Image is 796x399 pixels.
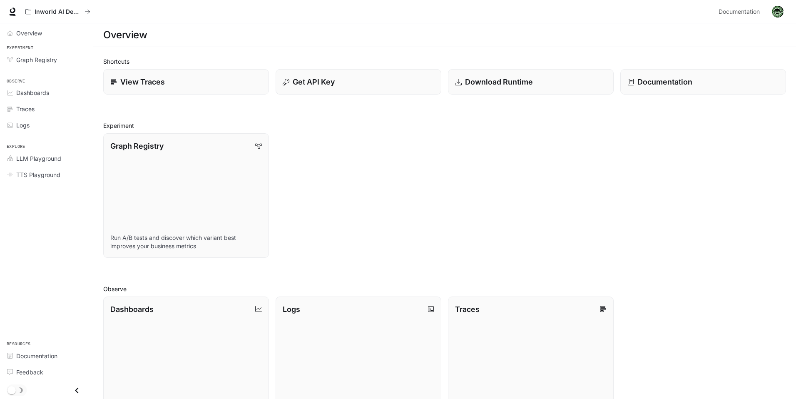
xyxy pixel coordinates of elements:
[120,76,165,87] p: View Traces
[3,349,90,363] a: Documentation
[448,69,614,95] a: Download Runtime
[3,118,90,132] a: Logs
[3,26,90,40] a: Overview
[620,69,786,95] a: Documentation
[103,69,269,95] a: View Traces
[3,85,90,100] a: Dashboards
[16,88,49,97] span: Dashboards
[637,76,692,87] p: Documentation
[276,69,441,95] button: Get API Key
[7,385,16,394] span: Dark mode toggle
[16,55,57,64] span: Graph Registry
[715,3,766,20] a: Documentation
[103,284,786,293] h2: Observe
[103,57,786,66] h2: Shortcuts
[103,133,269,258] a: Graph RegistryRun A/B tests and discover which variant best improves your business metrics
[772,6,784,17] img: User avatar
[455,304,480,315] p: Traces
[16,121,30,130] span: Logs
[110,234,262,250] p: Run A/B tests and discover which variant best improves your business metrics
[293,76,335,87] p: Get API Key
[3,151,90,166] a: LLM Playground
[3,52,90,67] a: Graph Registry
[3,365,90,379] a: Feedback
[283,304,300,315] p: Logs
[16,105,35,113] span: Traces
[67,382,86,399] button: Close drawer
[103,27,147,43] h1: Overview
[103,121,786,130] h2: Experiment
[3,167,90,182] a: TTS Playground
[22,3,94,20] button: All workspaces
[719,7,760,17] span: Documentation
[110,304,154,315] p: Dashboards
[16,170,60,179] span: TTS Playground
[16,352,57,360] span: Documentation
[465,76,533,87] p: Download Runtime
[16,29,42,37] span: Overview
[769,3,786,20] button: User avatar
[16,154,61,163] span: LLM Playground
[110,140,164,152] p: Graph Registry
[35,8,81,15] p: Inworld AI Demos
[3,102,90,116] a: Traces
[16,368,43,377] span: Feedback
